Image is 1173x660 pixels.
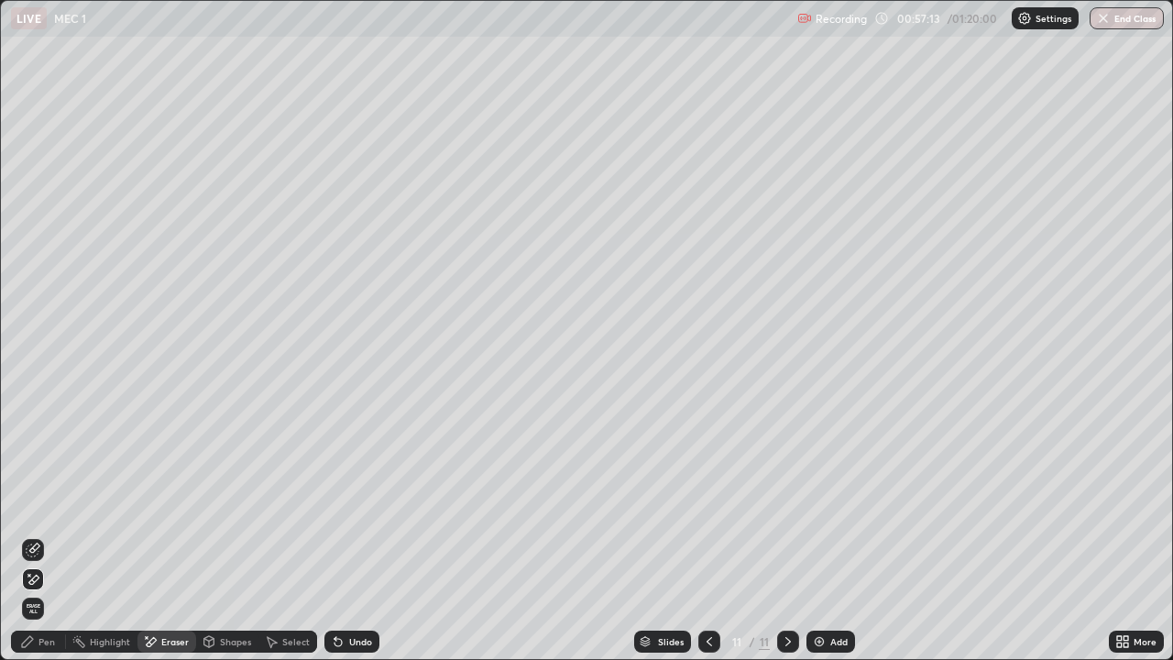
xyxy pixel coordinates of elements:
img: end-class-cross [1096,11,1111,26]
img: recording.375f2c34.svg [797,11,812,26]
div: Highlight [90,637,130,646]
div: Slides [658,637,684,646]
div: Select [282,637,310,646]
div: Pen [38,637,55,646]
div: / [750,636,755,647]
p: LIVE [16,11,41,26]
div: More [1134,637,1157,646]
div: Add [830,637,848,646]
button: End Class [1090,7,1164,29]
span: Erase all [23,603,43,614]
p: Settings [1036,14,1071,23]
div: Undo [349,637,372,646]
img: add-slide-button [812,634,827,649]
div: 11 [759,633,770,650]
p: MEC 1 [54,11,86,26]
img: class-settings-icons [1017,11,1032,26]
p: Recording [816,12,867,26]
div: Shapes [220,637,251,646]
div: Eraser [161,637,189,646]
div: 11 [728,636,746,647]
